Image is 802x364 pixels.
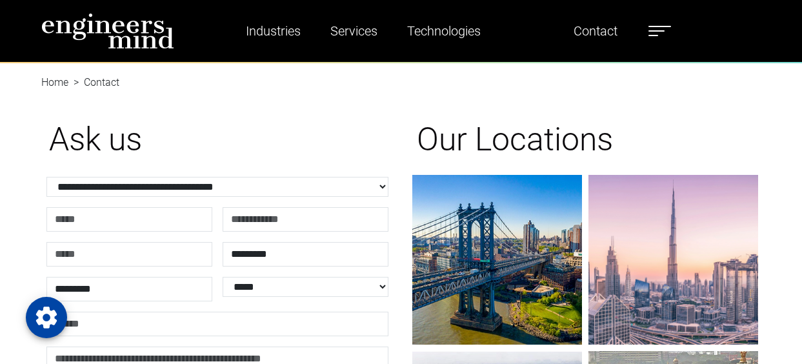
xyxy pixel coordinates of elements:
a: Technologies [402,16,486,46]
img: gif [412,175,582,345]
img: gif [588,175,758,345]
img: logo [41,13,174,49]
h1: Our Locations [417,120,754,159]
a: Home [41,76,68,88]
a: Contact [568,16,623,46]
h1: Ask us [49,120,386,159]
nav: breadcrumb [41,62,761,77]
a: Industries [241,16,306,46]
a: Services [325,16,383,46]
li: Contact [68,75,119,90]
